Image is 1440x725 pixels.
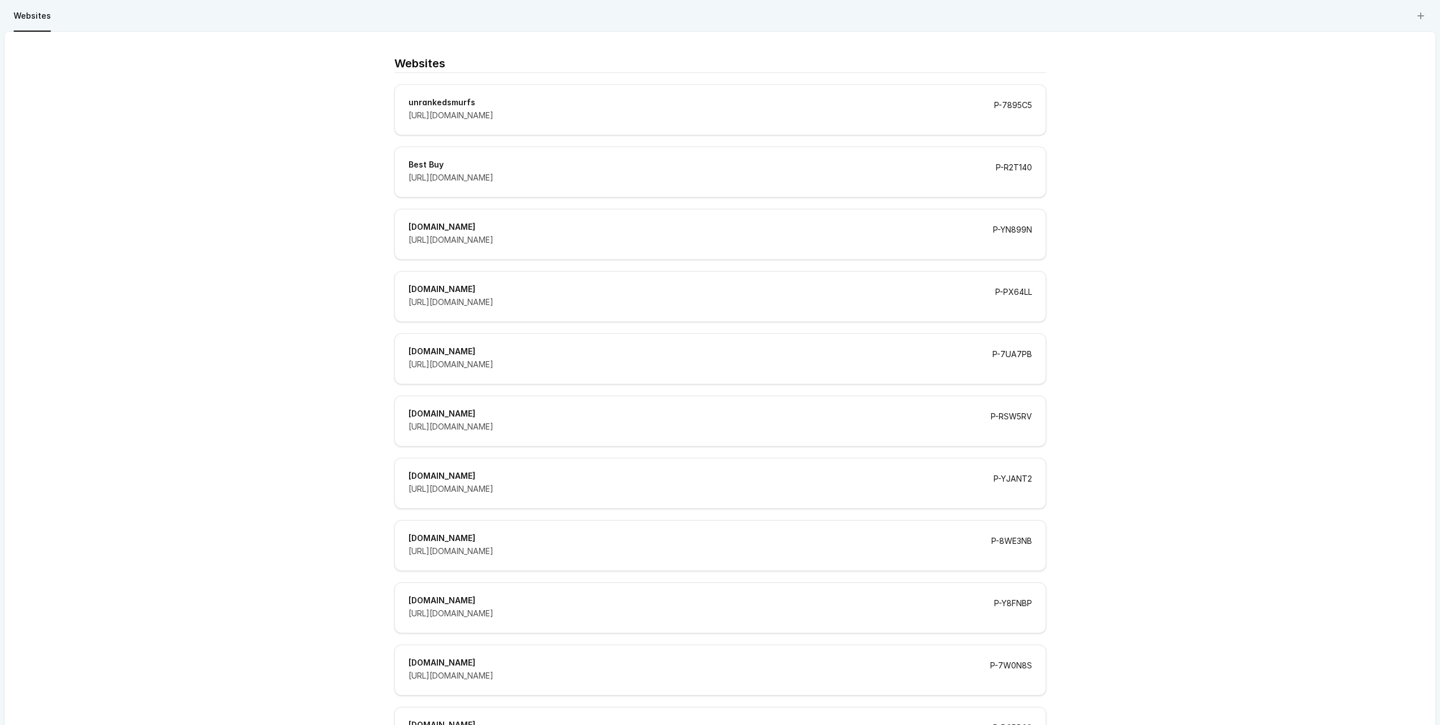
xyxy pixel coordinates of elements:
[409,161,969,169] div: Best Buy
[394,147,1046,198] a: Best Buy[URL][DOMAIN_NAME]P-R2T140
[394,271,1046,322] a: [DOMAIN_NAME][URL][DOMAIN_NAME]P-PX64LL
[409,472,966,480] div: [DOMAIN_NAME]
[409,597,967,604] div: [DOMAIN_NAME]
[981,597,1046,619] div: P-Y8FNBP
[394,520,1046,571] a: [DOMAIN_NAME][URL][DOMAIN_NAME]P-8WE3NB
[409,608,967,619] div: [URL][DOMAIN_NAME]
[409,546,964,557] div: [URL][DOMAIN_NAME]
[394,209,1046,260] a: [DOMAIN_NAME][URL][DOMAIN_NAME]P-YN899N
[982,285,1046,308] div: P-PX64LL
[409,98,967,106] div: unrankedsmurfs
[394,396,1046,447] a: [DOMAIN_NAME][URL][DOMAIN_NAME]P-RSW5RV
[981,98,1046,121] div: P-7895C5
[394,645,1046,696] a: [DOMAIN_NAME][URL][DOMAIN_NAME]P-7W0N8S
[977,410,1046,432] div: P-RSW5RV
[394,458,1046,509] a: [DOMAIN_NAME][URL][DOMAIN_NAME]P-YJANT2
[977,659,1046,681] div: P-7W0N8S
[394,333,1046,384] a: [DOMAIN_NAME][URL][DOMAIN_NAME]P-7UA7PB
[1411,6,1431,26] a: Create
[409,410,964,418] div: [DOMAIN_NAME]
[982,161,1046,183] div: P-R2T140
[9,6,55,26] a: Websites
[409,670,963,681] div: [URL][DOMAIN_NAME]
[409,172,969,183] div: [URL][DOMAIN_NAME]
[978,534,1046,557] div: P-8WE3NB
[409,223,966,231] div: [DOMAIN_NAME]
[394,54,1046,72] h1: Websites
[409,348,965,355] div: [DOMAIN_NAME]
[980,472,1046,495] div: P-YJANT2
[394,582,1046,633] a: [DOMAIN_NAME][URL][DOMAIN_NAME]P-Y8FNBP
[409,483,966,495] div: [URL][DOMAIN_NAME]
[409,659,963,667] div: [DOMAIN_NAME]
[409,534,964,542] div: [DOMAIN_NAME]
[979,223,1046,246] div: P-YN899N
[409,234,966,246] div: [URL][DOMAIN_NAME]
[409,297,968,308] div: [URL][DOMAIN_NAME]
[409,285,968,293] div: [DOMAIN_NAME]
[409,110,967,121] div: [URL][DOMAIN_NAME]
[979,348,1046,370] div: P-7UA7PB
[394,84,1046,135] a: unrankedsmurfs[URL][DOMAIN_NAME]P-7895C5
[409,359,965,370] div: [URL][DOMAIN_NAME]
[409,421,964,432] div: [URL][DOMAIN_NAME]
